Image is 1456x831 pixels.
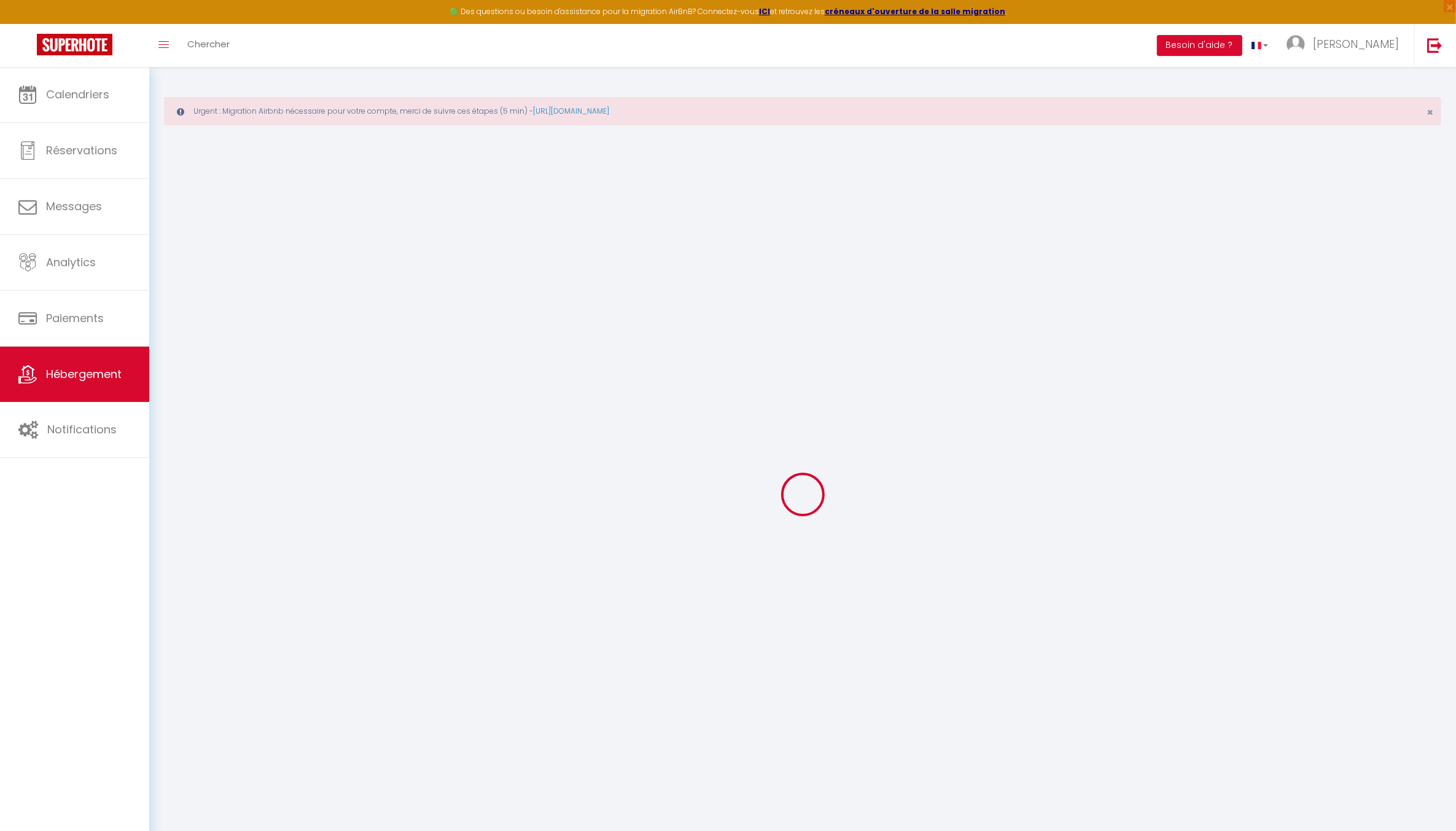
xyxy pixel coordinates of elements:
[759,6,770,17] a: ICI
[46,254,96,270] span: Analytics
[533,106,609,116] a: [URL][DOMAIN_NAME]
[10,5,47,42] button: Ouvrir le widget de chat LiveChat
[37,34,112,55] img: Super Booking
[825,6,1005,17] a: créneaux d'ouverture de la salle migration
[46,310,104,326] span: Paiements
[47,422,117,437] span: Notifications
[46,199,102,214] span: Messages
[178,24,239,67] a: Chercher
[1157,35,1242,56] button: Besoin d'aide ?
[164,97,1441,125] div: Urgent : Migration Airbnb nécessaire pour votre compte, merci de suivre ces étapes (5 min) -
[1287,35,1305,53] img: ...
[46,143,117,158] span: Réservations
[187,37,230,50] span: Chercher
[46,87,109,102] span: Calendriers
[46,366,122,382] span: Hébergement
[1427,37,1442,53] img: logout
[1427,104,1433,120] span: ×
[1427,107,1433,118] button: Close
[1313,36,1399,52] span: [PERSON_NAME]
[1277,24,1414,67] a: ... [PERSON_NAME]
